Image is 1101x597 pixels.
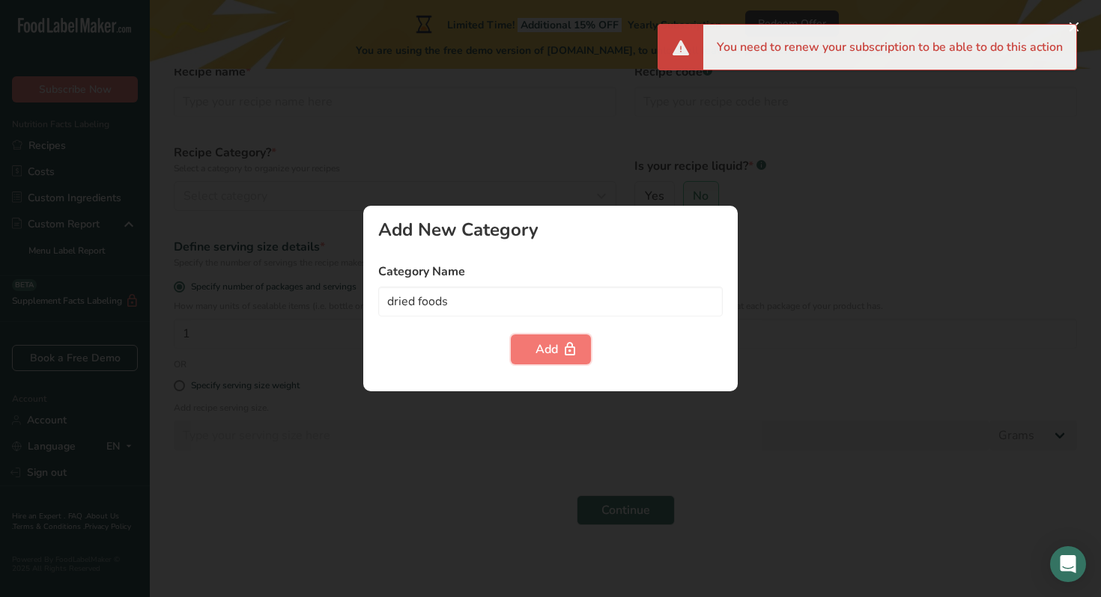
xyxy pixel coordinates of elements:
label: Category Name [378,263,723,281]
input: Type your category name here [378,287,723,316]
div: Add [536,340,566,358]
button: Add [511,334,591,364]
div: You need to renew your subscription to be able to do this action [703,25,1076,70]
div: Add New Category [378,221,723,239]
div: Open Intercom Messenger [1050,546,1086,582]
